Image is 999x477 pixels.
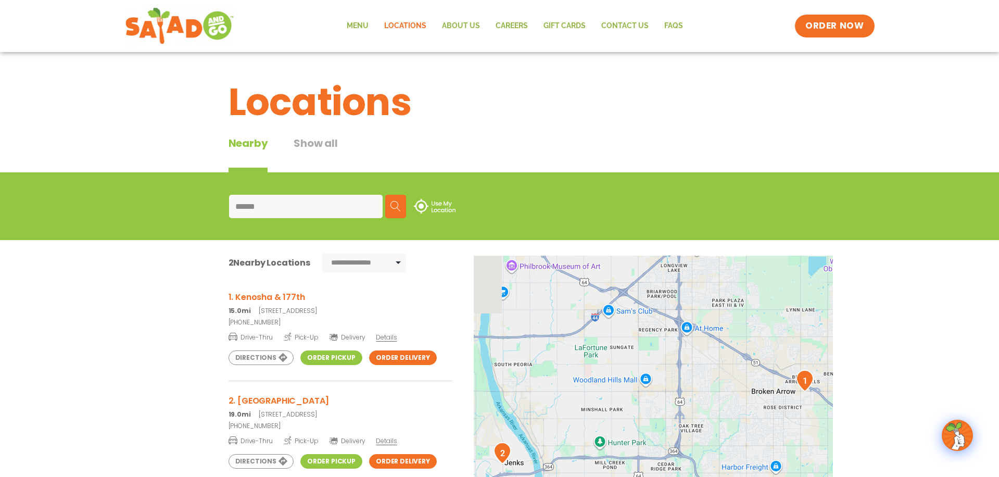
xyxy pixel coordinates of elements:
h3: 1. Kenosha & 177th [229,291,452,304]
a: Order Pickup [300,350,362,365]
span: Pick-Up [284,332,319,342]
div: 1 [796,370,814,392]
a: Order Delivery [369,454,437,469]
a: Locations [376,14,434,38]
div: 2 [494,442,511,464]
span: Details [376,333,397,342]
a: Directions [229,350,294,365]
img: search.svg [390,201,401,211]
img: new-SAG-logo-768×292 [125,5,235,47]
div: Tabbed content [229,135,364,172]
strong: 19.0mi [229,410,251,419]
h1: Locations [229,74,771,130]
a: About Us [434,14,488,38]
p: [STREET_ADDRESS] [229,306,452,316]
h3: 2. [GEOGRAPHIC_DATA] [229,394,452,407]
a: GIFT CARDS [536,14,593,38]
span: Delivery [329,333,365,342]
a: Menu [339,14,376,38]
a: 1. Kenosha & 177th 15.0mi[STREET_ADDRESS] [229,291,452,316]
nav: Menu [339,14,691,38]
span: Delivery [329,436,365,446]
a: [PHONE_NUMBER] [229,318,452,327]
a: Drive-Thru Pick-Up Delivery Details [229,329,452,342]
a: FAQs [656,14,691,38]
span: Details [376,436,397,445]
a: Order Delivery [369,350,437,365]
strong: 15.0mi [229,306,251,315]
span: Drive-Thru [229,435,273,446]
a: ORDER NOW [795,15,874,37]
img: wpChatIcon [943,421,972,450]
a: Contact Us [593,14,656,38]
a: 2. [GEOGRAPHIC_DATA] 19.0mi[STREET_ADDRESS] [229,394,452,419]
span: Pick-Up [284,435,319,446]
a: Order Pickup [300,454,362,469]
button: Show all [294,135,337,172]
div: Nearby [229,135,268,172]
img: use-location.svg [414,199,456,214]
p: [STREET_ADDRESS] [229,410,452,419]
span: 2 [229,257,234,269]
a: [PHONE_NUMBER] [229,421,452,431]
span: Drive-Thru [229,332,273,342]
a: Directions [229,454,294,469]
a: Drive-Thru Pick-Up Delivery Details [229,433,452,446]
span: ORDER NOW [805,20,864,32]
div: Nearby Locations [229,256,310,269]
a: Careers [488,14,536,38]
